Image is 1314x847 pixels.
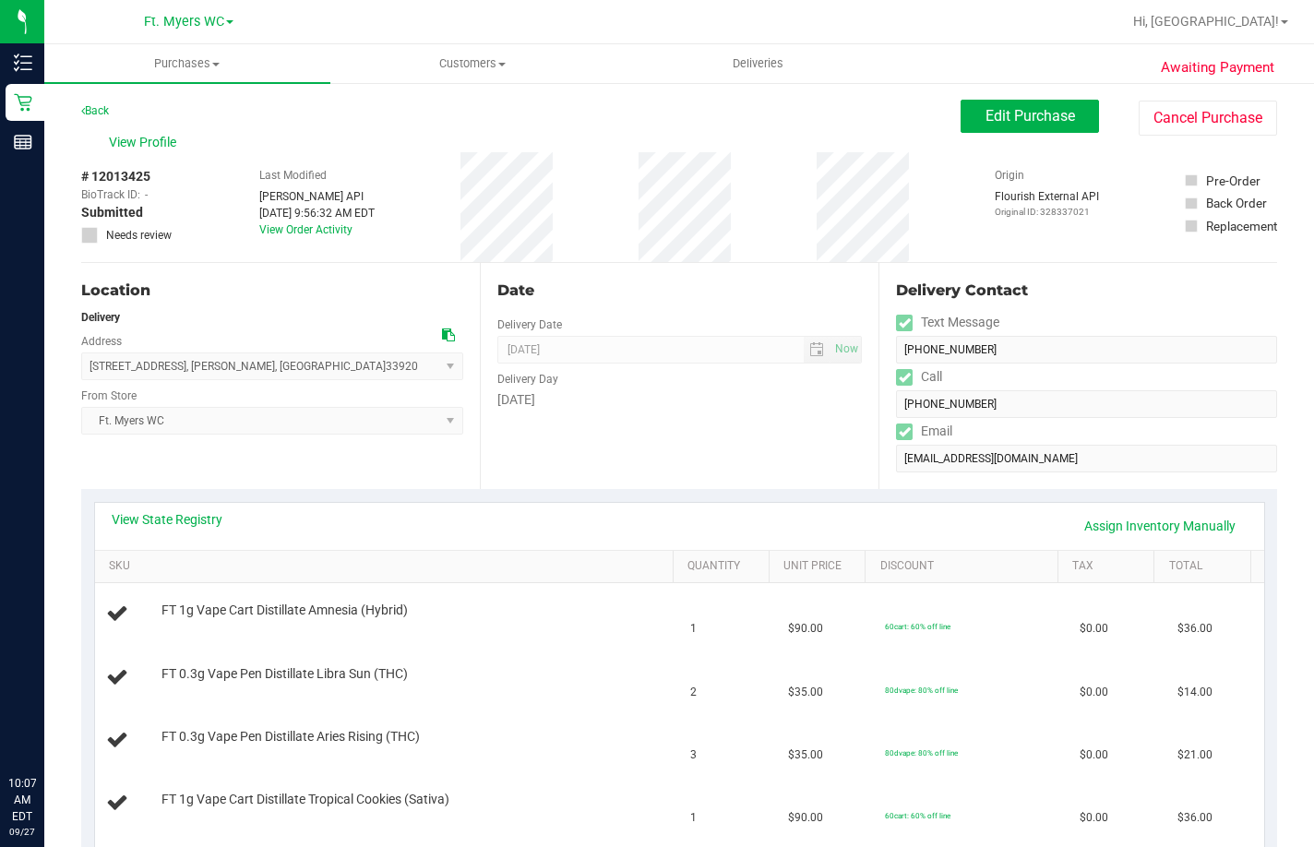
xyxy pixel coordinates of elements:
[18,699,74,755] iframe: Resource center
[896,280,1277,302] div: Delivery Contact
[259,167,327,184] label: Last Modified
[788,809,823,827] span: $90.00
[995,188,1099,219] div: Flourish External API
[1177,746,1212,764] span: $21.00
[112,510,222,529] a: View State Registry
[44,44,330,83] a: Purchases
[687,559,762,574] a: Quantity
[106,227,172,244] span: Needs review
[708,55,808,72] span: Deliveries
[497,280,862,302] div: Date
[1206,217,1277,235] div: Replacement
[54,697,77,719] iframe: Resource center unread badge
[81,104,109,117] a: Back
[259,205,375,221] div: [DATE] 9:56:32 AM EDT
[1206,194,1267,212] div: Back Order
[880,559,1051,574] a: Discount
[8,825,36,839] p: 09/27
[1161,57,1274,78] span: Awaiting Payment
[497,390,862,410] div: [DATE]
[109,133,183,152] span: View Profile
[690,746,697,764] span: 3
[14,93,32,112] inline-svg: Retail
[144,14,224,30] span: Ft. Myers WC
[81,311,120,324] strong: Delivery
[1177,809,1212,827] span: $36.00
[14,133,32,151] inline-svg: Reports
[961,100,1099,133] button: Edit Purchase
[1177,684,1212,701] span: $14.00
[788,684,823,701] span: $35.00
[81,388,137,404] label: From Store
[44,55,330,72] span: Purchases
[259,223,352,236] a: View Order Activity
[14,54,32,72] inline-svg: Inventory
[161,791,449,808] span: FT 1g Vape Cart Distillate Tropical Cookies (Sativa)
[81,280,463,302] div: Location
[690,684,697,701] span: 2
[896,364,942,390] label: Call
[497,371,558,388] label: Delivery Day
[330,44,616,83] a: Customers
[8,775,36,825] p: 10:07 AM EDT
[81,167,150,186] span: # 12013425
[442,326,455,345] div: Copy address to clipboard
[1072,510,1248,542] a: Assign Inventory Manually
[161,665,408,683] span: FT 0.3g Vape Pen Distillate Libra Sun (THC)
[161,728,420,746] span: FT 0.3g Vape Pen Distillate Aries Rising (THC)
[1080,746,1108,764] span: $0.00
[1080,684,1108,701] span: $0.00
[690,809,697,827] span: 1
[1080,620,1108,638] span: $0.00
[783,559,858,574] a: Unit Price
[995,167,1024,184] label: Origin
[331,55,615,72] span: Customers
[1169,559,1244,574] a: Total
[690,620,697,638] span: 1
[896,336,1277,364] input: Format: (999) 999-9999
[81,333,122,350] label: Address
[995,205,1099,219] p: Original ID: 328337021
[259,188,375,205] div: [PERSON_NAME] API
[896,390,1277,418] input: Format: (999) 999-9999
[145,186,148,203] span: -
[1139,101,1277,136] button: Cancel Purchase
[1133,14,1279,29] span: Hi, [GEOGRAPHIC_DATA]!
[109,559,665,574] a: SKU
[161,602,408,619] span: FT 1g Vape Cart Distillate Amnesia (Hybrid)
[885,748,958,758] span: 80dvape: 80% off line
[896,309,999,336] label: Text Message
[985,107,1075,125] span: Edit Purchase
[788,746,823,764] span: $35.00
[1072,559,1147,574] a: Tax
[615,44,902,83] a: Deliveries
[497,316,562,333] label: Delivery Date
[1177,620,1212,638] span: $36.00
[81,203,143,222] span: Submitted
[81,186,140,203] span: BioTrack ID:
[885,622,950,631] span: 60cart: 60% off line
[896,418,952,445] label: Email
[1206,172,1260,190] div: Pre-Order
[1080,809,1108,827] span: $0.00
[788,620,823,638] span: $90.00
[885,686,958,695] span: 80dvape: 80% off line
[885,811,950,820] span: 60cart: 60% off line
